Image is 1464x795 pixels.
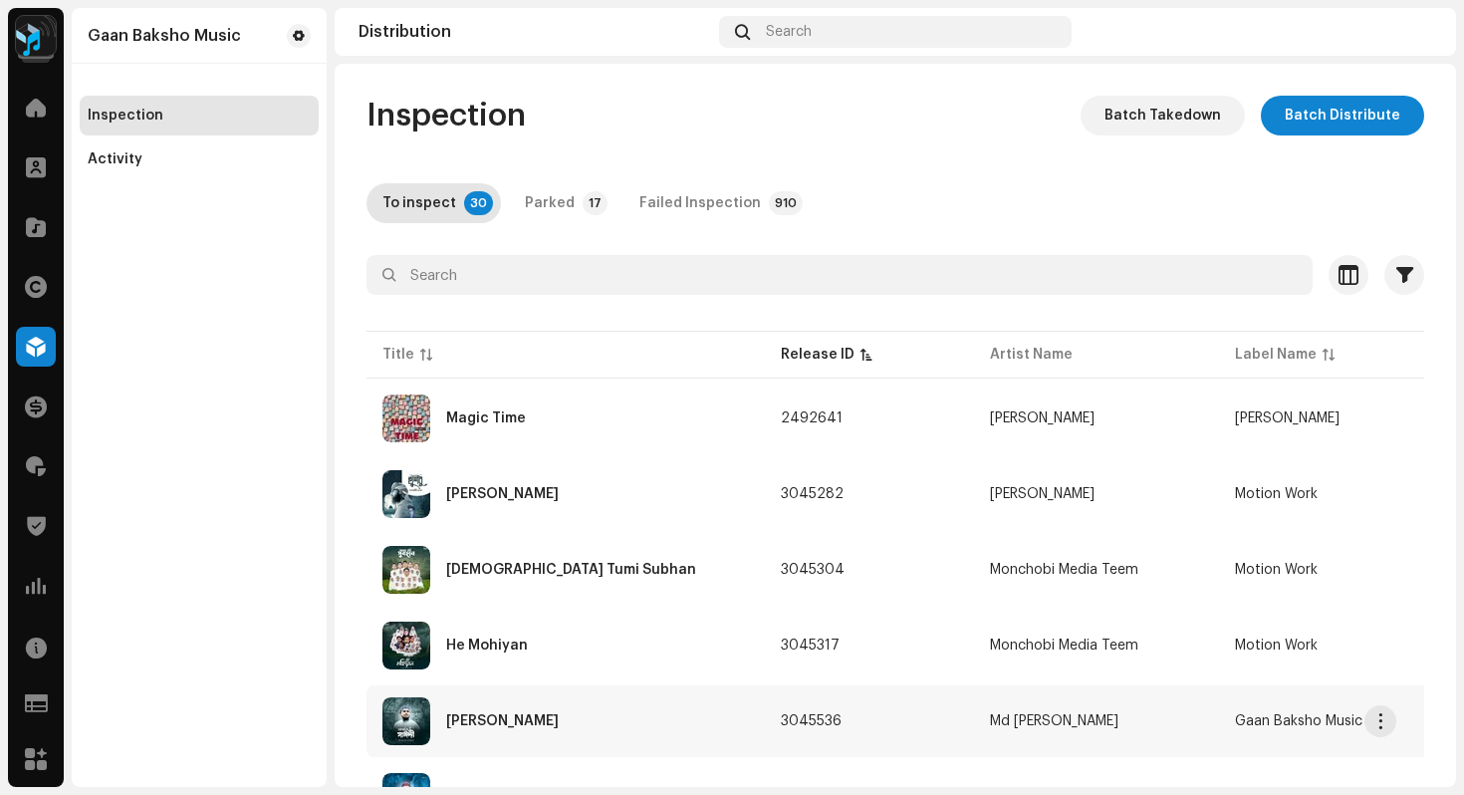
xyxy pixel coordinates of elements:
div: Distribution [359,24,711,40]
div: Gaan Baksho Music [88,28,241,44]
div: [PERSON_NAME] [990,487,1095,501]
span: 3045317 [781,639,840,653]
re-m-nav-item: Activity [80,139,319,179]
div: To inspect [382,183,456,223]
span: Motion Work [1235,487,1412,501]
div: Inspection [88,108,163,124]
span: 3045282 [781,487,844,501]
div: He Mohiyan [446,639,528,653]
input: Search [366,255,1313,295]
span: Batch Takedown [1104,96,1221,135]
div: [PERSON_NAME] [990,411,1095,425]
span: 2492641 [781,411,843,425]
span: 3045536 [781,714,842,728]
span: Monchobi Media Teem [990,563,1203,577]
button: Batch Takedown [1081,96,1245,135]
div: Allama Sayedee [446,714,559,728]
div: Motion Work [1235,563,1318,577]
span: Motion Work [1235,639,1412,653]
span: 3045304 [781,563,845,577]
div: Md [PERSON_NAME] [990,714,1118,728]
p-badge: 30 [464,191,493,215]
img: ebb484e4-308a-40ba-b8ee-3e8e19777c3d [382,470,430,518]
div: Khushbu [446,487,559,501]
p-badge: 910 [769,191,803,215]
img: e7eb46f5-612b-4d3d-b316-74a608d7b36c [382,697,430,745]
div: Allah Tumi Subhan [446,563,696,577]
span: HM Rahamatullah [990,487,1203,501]
img: 2dae3d76-597f-44f3-9fef-6a12da6d2ece [16,16,56,56]
span: Batch Distribute [1285,96,1400,135]
span: Joel D Costa [990,411,1203,425]
div: [PERSON_NAME] [1235,411,1340,425]
span: Md Abdun Noor [990,714,1203,728]
img: dcd42909-443c-407d-86a2-a10f815590ee [382,546,430,594]
div: Failed Inspection [639,183,761,223]
div: Monchobi Media Teem [990,639,1138,653]
img: b83a69cf-83ad-4a59-a379-738a154d5e54 [382,395,430,442]
div: Label Name [1235,345,1317,365]
span: Joel D Costa [1235,411,1412,425]
img: 647c1c92-a229-4b42-9370-db2d5d4f0b91 [382,622,430,669]
div: Gaan Baksho Music [1235,714,1362,728]
div: Release ID [781,345,854,365]
div: Monchobi Media Teem [990,563,1138,577]
span: Monchobi Media Teem [990,639,1203,653]
re-m-nav-item: Inspection [80,96,319,135]
button: Batch Distribute [1261,96,1424,135]
img: 790cc5ba-aa94-4f77-be96-5ac753399f6a [1400,16,1432,48]
p-badge: 17 [583,191,608,215]
div: Magic Time [446,411,526,425]
div: Motion Work [1235,487,1318,501]
div: Parked [525,183,575,223]
span: Inspection [366,96,526,135]
span: Motion Work [1235,563,1412,577]
div: Title [382,345,414,365]
span: Gaan Baksho Music [1235,714,1412,728]
div: Motion Work [1235,639,1318,653]
div: Activity [88,151,142,167]
span: Search [766,24,812,40]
